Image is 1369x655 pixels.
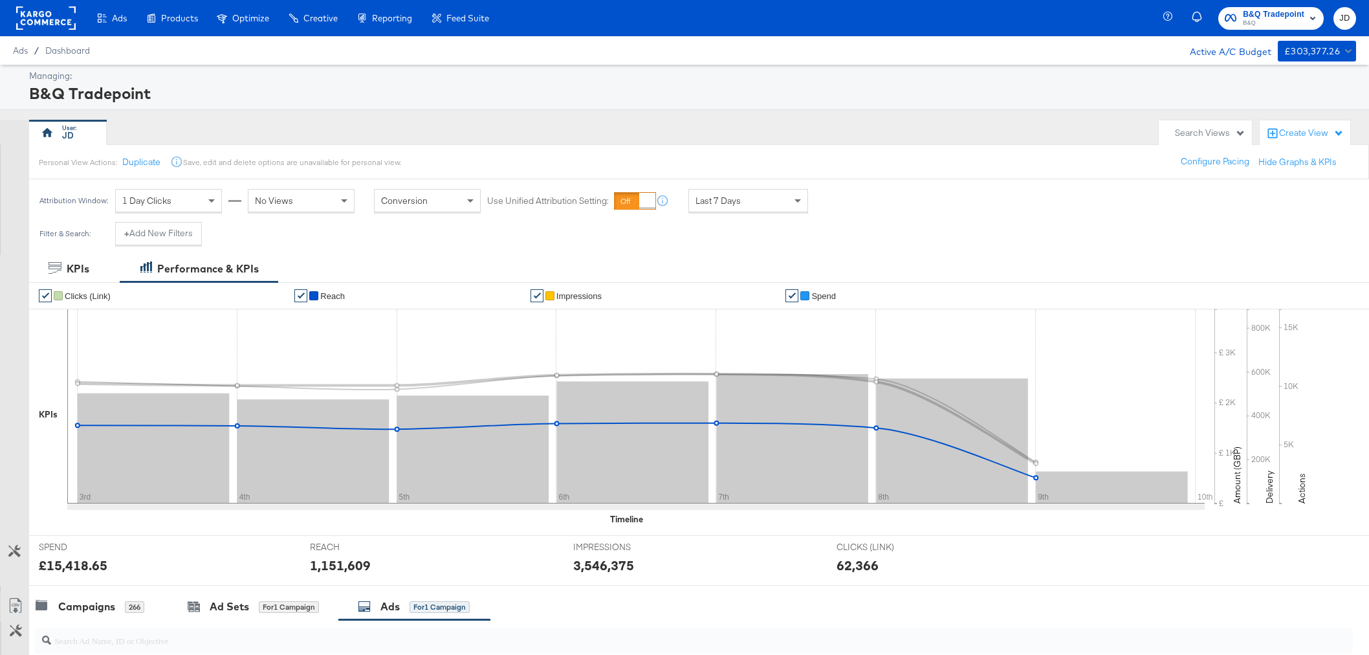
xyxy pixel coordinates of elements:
button: +Add New Filters [115,222,202,245]
span: B&Q Tradepoint [1243,8,1304,21]
span: Creative [303,13,338,23]
button: JD [1333,7,1356,30]
div: Campaigns [58,599,115,614]
span: Feed Suite [446,13,489,23]
span: IMPRESSIONS [573,541,670,553]
span: Conversion [381,195,428,206]
a: ✔ [785,289,798,302]
span: Ads [112,13,127,23]
strong: + [124,227,129,239]
div: Timeline [610,513,643,526]
span: JD [1339,11,1351,26]
span: Products [161,13,198,23]
div: 266 [125,601,144,613]
a: Dashboard [45,45,90,56]
div: KPIs [39,408,58,421]
button: B&Q TradepointB&Q [1218,7,1324,30]
button: Hide Graphs & KPIs [1258,156,1337,168]
span: Reach [320,291,345,301]
div: Ads [380,599,400,614]
div: £15,418.65 [39,556,107,575]
div: Active A/C Budget [1176,41,1271,60]
span: No Views [255,195,293,206]
div: Create View [1279,127,1344,140]
div: Performance & KPIs [157,261,259,276]
div: Filter & Search: [39,229,91,238]
div: Managing: [29,70,1353,82]
div: Attribution Window: [39,196,109,205]
label: Use Unified Attribution Setting: [487,195,609,207]
input: Search Ad Name, ID or Objective [51,623,1231,648]
div: Ad Sets [210,599,249,614]
button: Configure Pacing [1172,150,1258,173]
span: Spend [811,291,836,301]
span: Last 7 Days [695,195,741,206]
text: Actions [1296,473,1308,504]
span: Impressions [556,291,602,301]
div: KPIs [67,261,89,276]
span: REACH [310,541,407,553]
a: ✔ [294,289,307,302]
span: / [28,45,45,56]
span: SPEND [39,541,136,553]
div: Personal View Actions: [39,157,117,168]
span: Optimize [232,13,269,23]
div: JD [62,129,74,142]
div: £303,377.26 [1284,43,1340,60]
span: Reporting [372,13,412,23]
a: ✔ [531,289,543,302]
button: Duplicate [122,156,160,168]
div: for 1 Campaign [259,601,319,613]
span: Ads [13,45,28,56]
div: for 1 Campaign [410,601,470,613]
span: 1 Day Clicks [122,195,171,206]
button: £303,377.26 [1278,41,1356,61]
span: CLICKS (LINK) [837,541,934,553]
span: Clicks (Link) [65,291,111,301]
div: 3,546,375 [573,556,634,575]
div: B&Q Tradepoint [29,82,1353,104]
a: ✔ [39,289,52,302]
span: B&Q [1243,18,1304,28]
text: Delivery [1264,471,1275,504]
div: Search Views [1175,127,1245,139]
text: Amount (GBP) [1231,447,1243,504]
div: 1,151,609 [310,556,371,575]
div: Save, edit and delete options are unavailable for personal view. [183,157,401,168]
div: 62,366 [837,556,879,575]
